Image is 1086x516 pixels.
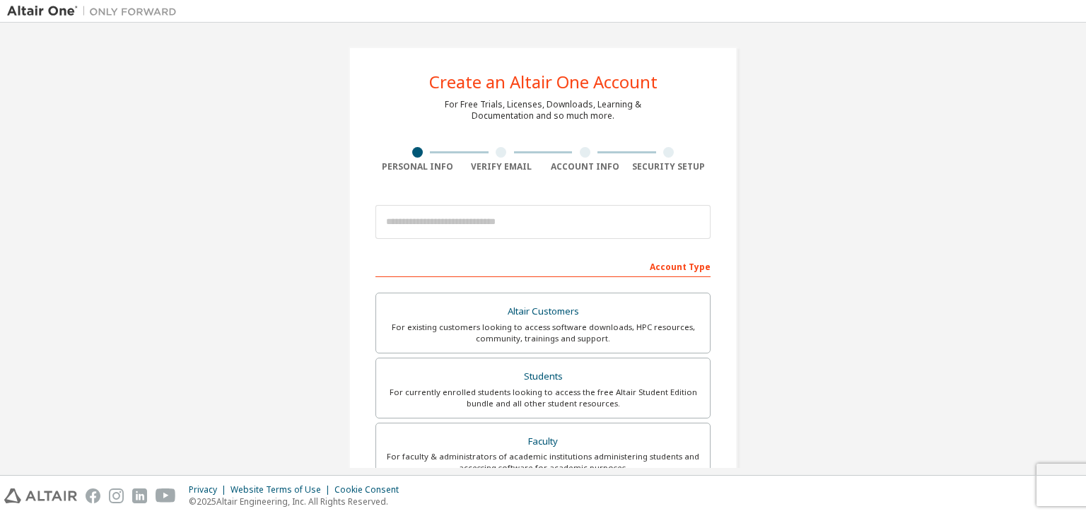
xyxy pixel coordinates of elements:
[7,4,184,18] img: Altair One
[385,367,701,387] div: Students
[334,484,407,496] div: Cookie Consent
[385,451,701,474] div: For faculty & administrators of academic institutions administering students and accessing softwa...
[375,254,711,277] div: Account Type
[132,488,147,503] img: linkedin.svg
[385,322,701,344] div: For existing customers looking to access software downloads, HPC resources, community, trainings ...
[543,161,627,172] div: Account Info
[385,387,701,409] div: For currently enrolled students looking to access the free Altair Student Edition bundle and all ...
[109,488,124,503] img: instagram.svg
[86,488,100,503] img: facebook.svg
[385,432,701,452] div: Faculty
[385,302,701,322] div: Altair Customers
[230,484,334,496] div: Website Terms of Use
[4,488,77,503] img: altair_logo.svg
[460,161,544,172] div: Verify Email
[189,496,407,508] p: © 2025 Altair Engineering, Inc. All Rights Reserved.
[445,99,641,122] div: For Free Trials, Licenses, Downloads, Learning & Documentation and so much more.
[627,161,711,172] div: Security Setup
[375,161,460,172] div: Personal Info
[189,484,230,496] div: Privacy
[429,74,658,90] div: Create an Altair One Account
[156,488,176,503] img: youtube.svg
